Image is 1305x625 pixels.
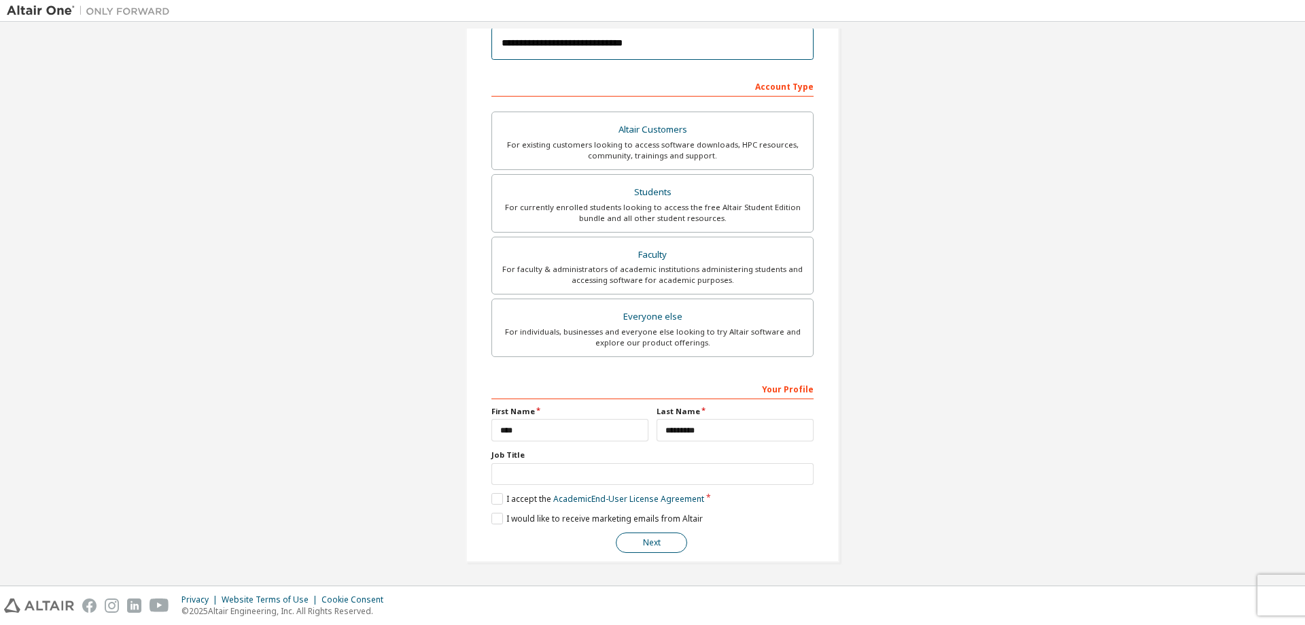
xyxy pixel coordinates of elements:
label: Job Title [491,450,814,460]
div: Account Type [491,75,814,97]
label: I accept the [491,493,704,505]
a: Academic End-User License Agreement [553,493,704,505]
div: Your Profile [491,377,814,399]
label: First Name [491,406,648,417]
img: youtube.svg [150,598,169,613]
img: Altair One [7,4,177,18]
div: For individuals, businesses and everyone else looking to try Altair software and explore our prod... [500,326,805,348]
div: Website Terms of Use [222,594,321,605]
div: Faculty [500,246,805,265]
img: linkedin.svg [127,598,141,613]
div: Cookie Consent [321,594,391,605]
div: For currently enrolled students looking to access the free Altair Student Edition bundle and all ... [500,202,805,224]
img: facebook.svg [82,598,97,613]
img: altair_logo.svg [4,598,74,613]
label: I would like to receive marketing emails from Altair [491,513,703,524]
div: Students [500,183,805,202]
p: © 2025 Altair Engineering, Inc. All Rights Reserved. [181,605,391,617]
label: Last Name [657,406,814,417]
div: Privacy [181,594,222,605]
img: instagram.svg [105,598,119,613]
div: Altair Customers [500,120,805,139]
button: Next [616,533,687,553]
div: Everyone else [500,307,805,326]
div: For existing customers looking to access software downloads, HPC resources, community, trainings ... [500,139,805,161]
div: For faculty & administrators of academic institutions administering students and accessing softwa... [500,264,805,286]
